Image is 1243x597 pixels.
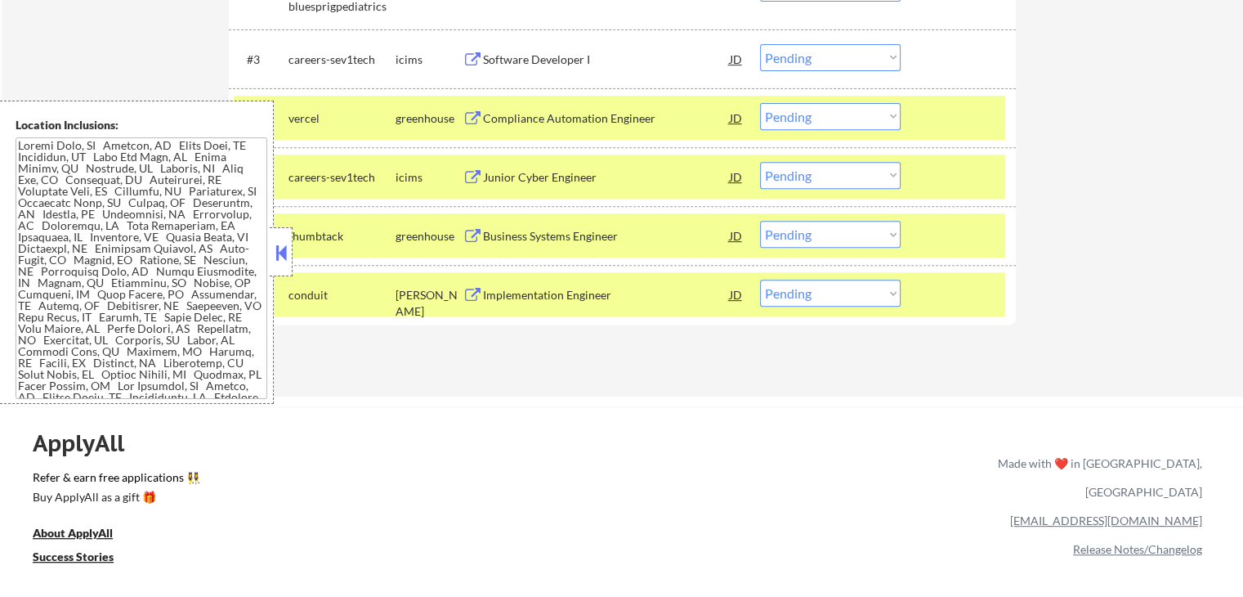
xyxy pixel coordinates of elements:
div: JD [728,44,744,74]
div: Location Inclusions: [16,117,267,133]
div: Junior Cyber Engineer [483,169,730,186]
div: Buy ApplyAll as a gift 🎁 [33,492,196,503]
a: Refer & earn free applications 👯‍♀️ [33,472,656,489]
u: About ApplyAll [33,526,113,540]
div: greenhouse [396,110,463,127]
div: greenhouse [396,228,463,245]
div: careers-sev1tech [288,52,396,68]
div: conduit [288,287,396,303]
div: Software Developer I [483,52,730,68]
a: Buy ApplyAll as a gift 🎁 [33,489,196,509]
div: icims [396,52,463,68]
a: About ApplyAll [33,525,136,545]
div: vercel [288,110,396,127]
div: Made with ❤️ in [GEOGRAPHIC_DATA], [GEOGRAPHIC_DATA] [991,449,1202,506]
div: JD [728,162,744,191]
div: careers-sev1tech [288,169,396,186]
a: Release Notes/Changelog [1073,542,1202,556]
div: [PERSON_NAME] [396,287,463,319]
div: thumbtack [288,228,396,245]
div: #3 [247,52,275,68]
div: Business Systems Engineer [483,228,730,245]
div: JD [728,280,744,309]
div: icims [396,169,463,186]
div: JD [728,103,744,132]
u: Success Stories [33,550,114,563]
div: JD [728,221,744,250]
div: ApplyAll [33,429,143,457]
div: Compliance Automation Engineer [483,110,730,127]
a: [EMAIL_ADDRESS][DOMAIN_NAME] [1010,514,1202,527]
a: Success Stories [33,549,136,569]
div: Implementation Engineer [483,287,730,303]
